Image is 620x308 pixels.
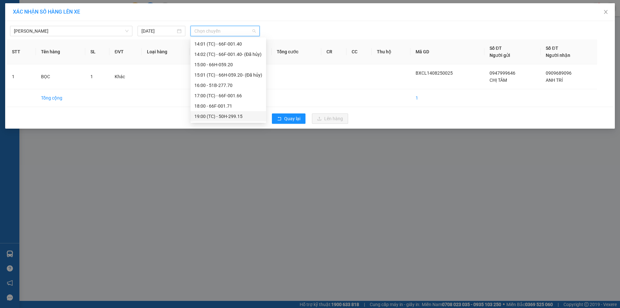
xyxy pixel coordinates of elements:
span: ANH TRÍ [546,78,563,83]
div: 0947999646 [5,29,57,38]
div: 15:01 (TC) - 66H-059.20 - (Đã hủy) [194,71,262,79]
span: XÁC NHẬN SỐ HÀNG LÊN XE [13,9,80,15]
th: Mã GD [410,39,484,64]
th: CR [321,39,346,64]
span: Chọn chuyến [194,26,256,36]
td: 1 [7,64,36,89]
th: Loại hàng [142,39,190,64]
div: CHỊ TÂM [5,21,57,29]
th: Tên hàng [36,39,85,64]
th: SL [85,39,109,64]
span: 1 [90,74,93,79]
div: 0909689096 [62,28,127,37]
th: CC [346,39,372,64]
div: 16:00 - 51B-277.70 [194,82,262,89]
span: Số ĐT [546,46,558,51]
span: rollback [277,116,282,122]
th: STT [7,39,36,64]
td: Tổng cộng [36,89,85,107]
button: uploadLên hàng [312,113,348,124]
div: 19:00 (TC) - 50H-299.15 [194,113,262,120]
div: BX [PERSON_NAME] [5,5,57,21]
span: Gửi: [5,6,15,13]
span: Quay lại [284,115,300,122]
button: rollbackQuay lại [272,113,305,124]
button: Close [597,3,615,21]
td: BỌC [36,64,85,89]
span: BXCL1408250025 [416,70,453,76]
input: 14/08/2025 [141,27,176,35]
div: 14:01 (TC) - 66F-001.40 [194,40,262,48]
div: 15:00 - 66H-059.20 [194,61,262,68]
div: [GEOGRAPHIC_DATA] [62,5,127,20]
span: Số ĐT [490,46,502,51]
div: 18:00 - 66F-001.71 [194,102,262,110]
td: Khác [109,64,142,89]
div: 17:00 (TC) - 66F-001.66 [194,92,262,99]
span: 0947999646 [490,70,515,76]
span: Người gửi [490,53,510,58]
span: Cao Lãnh - Hồ Chí Minh [14,26,129,36]
span: close [603,9,608,15]
th: Thu hộ [372,39,410,64]
span: Nhận: [62,5,77,12]
div: ANH TRÍ [62,20,127,28]
span: 0909689096 [546,70,572,76]
th: Ghi chú [190,39,230,64]
th: ĐVT [109,39,142,64]
td: 1 [410,89,484,107]
th: Tổng cước [272,39,321,64]
span: DĐ: [5,41,15,48]
span: CHỊ TÂM [490,78,507,83]
div: 14:02 (TC) - 66F-001.40 - (Đã hủy) [194,51,262,58]
span: Người nhận [546,53,570,58]
span: THANH TRANG ÔNG BẦU [5,38,47,72]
